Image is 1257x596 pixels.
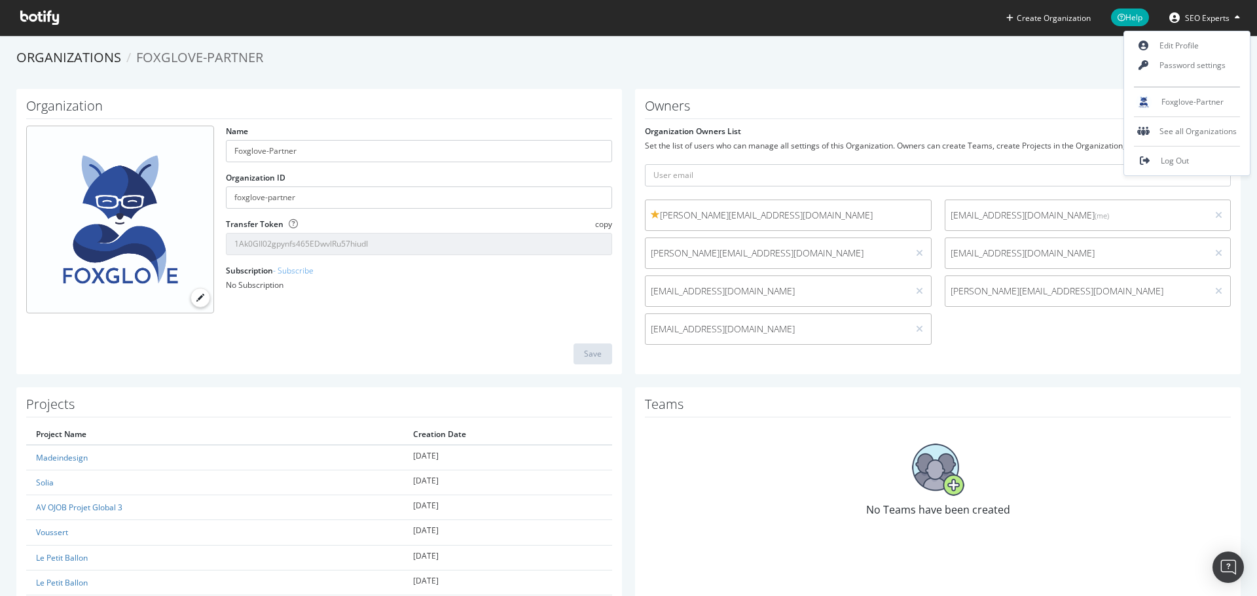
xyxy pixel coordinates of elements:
[1006,12,1091,24] button: Create Organization
[1212,552,1244,583] div: Open Intercom Messenger
[226,186,612,209] input: Organization ID
[273,265,314,276] a: - Subscribe
[951,209,1203,222] span: [EMAIL_ADDRESS][DOMAIN_NAME]
[403,495,612,520] td: [DATE]
[26,99,612,119] h1: Organization
[651,285,903,298] span: [EMAIL_ADDRESS][DOMAIN_NAME]
[912,444,964,496] img: No Teams have been created
[651,323,903,336] span: [EMAIL_ADDRESS][DOMAIN_NAME]
[645,140,1231,151] div: Set the list of users who can manage all settings of this Organization. Owners can create Teams, ...
[1159,7,1250,28] button: SEO Experts
[1095,211,1109,220] small: (me)
[1136,94,1152,110] img: Foxglove-Partner
[226,126,248,137] label: Name
[1161,96,1224,107] span: Foxglove-Partner
[651,247,903,260] span: [PERSON_NAME][EMAIL_ADDRESS][DOMAIN_NAME]
[1124,56,1250,75] a: Password settings
[36,502,122,513] a: AV OJOB Projet Global 3
[26,397,612,417] h1: Projects
[36,477,54,488] a: Solia
[595,219,612,230] span: copy
[645,99,1231,119] h1: Owners
[226,140,612,162] input: name
[403,570,612,595] td: [DATE]
[36,577,88,588] a: Le Petit Ballon
[1111,9,1149,26] span: Help
[584,348,602,359] div: Save
[1124,36,1250,56] a: Edit Profile
[226,279,612,290] div: No Subscription
[645,164,1231,186] input: User email
[403,470,612,495] td: [DATE]
[403,520,612,545] td: [DATE]
[403,545,612,570] td: [DATE]
[1185,12,1230,24] span: SEO Experts
[866,502,1010,517] span: No Teams have been created
[16,48,121,66] a: Organizations
[226,172,285,183] label: Organization ID
[26,424,403,445] th: Project Name
[136,48,263,66] span: Foxglove-Partner
[36,552,88,563] a: Le Petit Ballon
[951,247,1203,260] span: [EMAIL_ADDRESS][DOMAIN_NAME]
[1124,151,1250,171] a: Log Out
[1161,155,1189,166] span: Log Out
[651,209,926,222] span: [PERSON_NAME][EMAIL_ADDRESS][DOMAIN_NAME]
[951,285,1203,298] span: [PERSON_NAME][EMAIL_ADDRESS][DOMAIN_NAME]
[574,343,612,364] button: Save
[403,445,612,470] td: [DATE]
[645,126,741,137] label: Organization Owners List
[226,265,314,276] label: Subscription
[36,527,68,538] a: Voussert
[1124,122,1250,141] div: See all Organizations
[226,219,283,230] label: Transfer Token
[16,48,1241,67] ol: breadcrumbs
[36,452,88,463] a: Madeindesign
[403,424,612,445] th: Creation Date
[645,397,1231,417] h1: Teams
